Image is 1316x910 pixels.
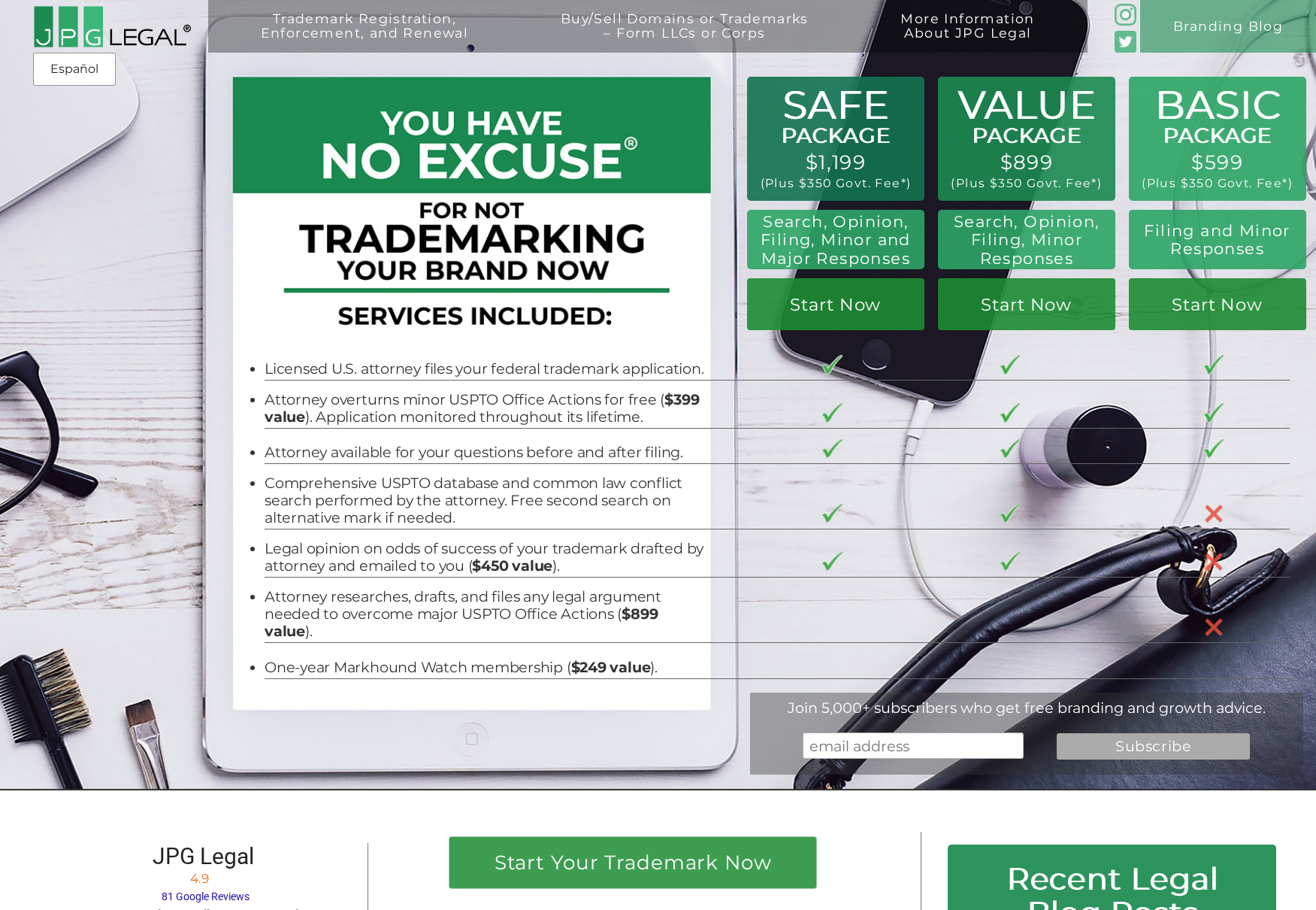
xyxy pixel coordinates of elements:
[265,605,658,640] b: $899 value
[1204,617,1224,637] img: X-30-3.png
[1115,31,1136,53] img: Twitter_Social_Icon_Rounded_Square_Color-mid-green3-90.png
[265,588,708,639] li: Attorney researches, drafts, and files any legal argument needed to overcome major USPTO Office A...
[1000,439,1020,458] img: checkmark-border-3.png
[571,658,651,676] b: $249 value
[521,11,848,64] a: Buy/Sell Domains or Trademarks– Form LLCs or Corps
[1000,403,1020,422] img: checkmark-border-3.png
[265,659,708,676] li: One-year Markhound Watch membership ( ).
[1204,439,1224,458] img: checkmark-border-3.png
[153,843,254,869] span: JPG Legal
[265,475,708,526] li: Comprehensive USPTO database and common law conflict search performed by the attorney. Free secon...
[265,444,708,461] li: Attorney available for your questions before and after filing.
[948,213,1105,268] h2: Search, Opinion, Filing, Minor Responses
[1129,278,1306,330] a: Start Now
[1000,355,1020,374] img: checkmark-border-3.png
[1000,552,1020,571] img: checkmark-border-3.png
[750,699,1302,717] div: Join 5,000+ subscribers who get free branding and growth advice.
[822,552,842,571] img: checkmark-border-3.png
[1057,733,1250,760] input: Subscribe
[265,391,708,426] li: Attorney overturns minor USPTO Office Actions for free ( ). Application monitored throughout its ...
[755,213,916,268] h2: Search, Opinion, Filing, Minor and Major Responses
[472,557,552,575] b: $450 value
[265,360,708,378] li: Licensed U.S. attorney files your federal trademark application.
[822,504,842,523] img: checkmark-border-3.png
[265,540,708,575] li: Legal opinion on odds of success of your trademark drafted by attorney and emailed to you ( ).
[938,278,1115,330] a: Start Now
[162,890,250,902] span: 81 Google Reviews
[1204,355,1224,374] img: checkmark-border-3.png
[822,355,842,374] img: checkmark-border-3.png
[221,11,508,64] a: Trademark Registration,Enforcement, and Renewal
[463,853,803,880] h1: Start Your Trademark Now
[38,56,111,83] a: Español
[265,390,699,426] b: $399 value
[1204,504,1224,523] img: X-30-3.png
[822,439,842,458] img: checkmark-border-3.png
[1139,222,1296,259] h2: Filing and Minor Responses
[33,5,191,48] img: 2016-logo-black-letters-3-r.png
[1204,403,1224,422] img: checkmark-border-3.png
[190,871,209,886] span: 4.9
[803,733,1024,759] input: email address
[861,11,1074,64] a: More InformationAbout JPG Legal
[822,403,842,422] img: checkmark-border-3.png
[747,278,924,330] a: Start Now
[1115,4,1136,26] img: glyph-logo_May2016-green3-90.png
[1000,504,1020,523] img: checkmark-border-3.png
[1204,552,1224,572] img: X-30-3.png
[449,837,816,888] a: Start Your Trademark Now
